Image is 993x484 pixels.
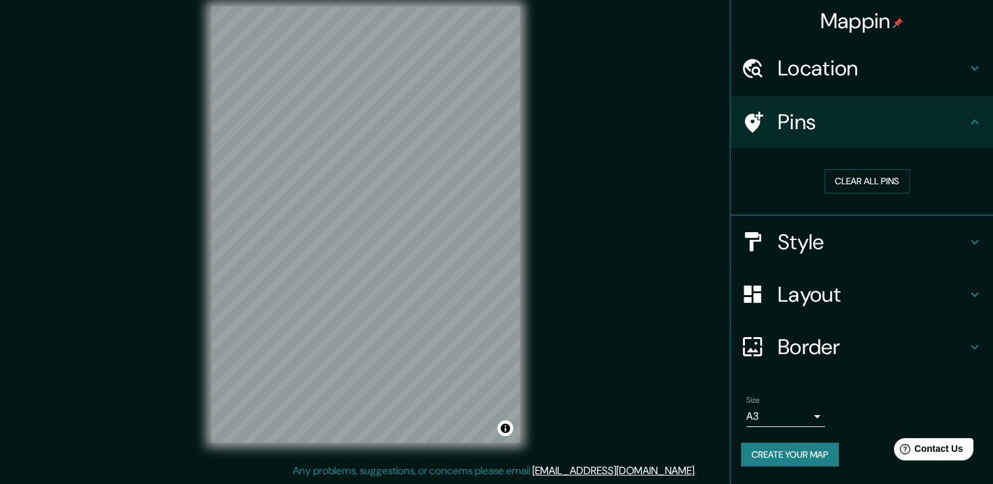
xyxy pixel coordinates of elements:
[730,321,993,373] div: Border
[698,463,701,479] div: .
[730,96,993,148] div: Pins
[741,443,839,467] button: Create your map
[820,8,904,34] h4: Mappin
[211,7,520,443] canvas: Map
[497,420,513,436] button: Toggle attribution
[778,109,967,135] h4: Pins
[696,463,698,479] div: .
[730,216,993,268] div: Style
[778,55,967,81] h4: Location
[778,334,967,360] h4: Border
[746,394,760,405] label: Size
[824,169,910,193] button: Clear all pins
[778,281,967,308] h4: Layout
[293,463,696,479] p: Any problems, suggestions, or concerns please email .
[893,18,903,28] img: pin-icon.png
[730,268,993,321] div: Layout
[778,229,967,255] h4: Style
[876,433,979,470] iframe: Help widget launcher
[746,406,825,427] div: A3
[730,42,993,94] div: Location
[532,464,694,477] a: [EMAIL_ADDRESS][DOMAIN_NAME]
